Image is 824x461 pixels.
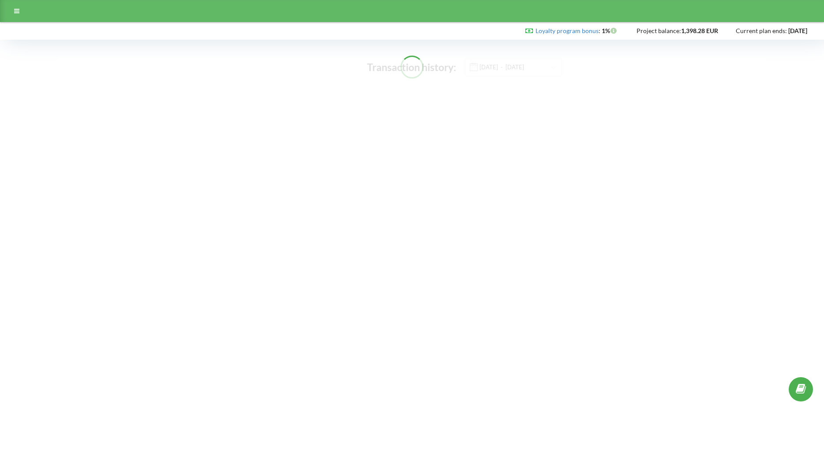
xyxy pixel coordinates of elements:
span: Current plan ends: [736,27,787,34]
strong: [DATE] [788,27,807,34]
strong: 1% [602,27,619,34]
span: : [536,27,600,34]
span: Project balance: [637,27,681,34]
a: Loyalty program bonus [536,27,599,34]
strong: 1,398.28 EUR [681,27,718,34]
